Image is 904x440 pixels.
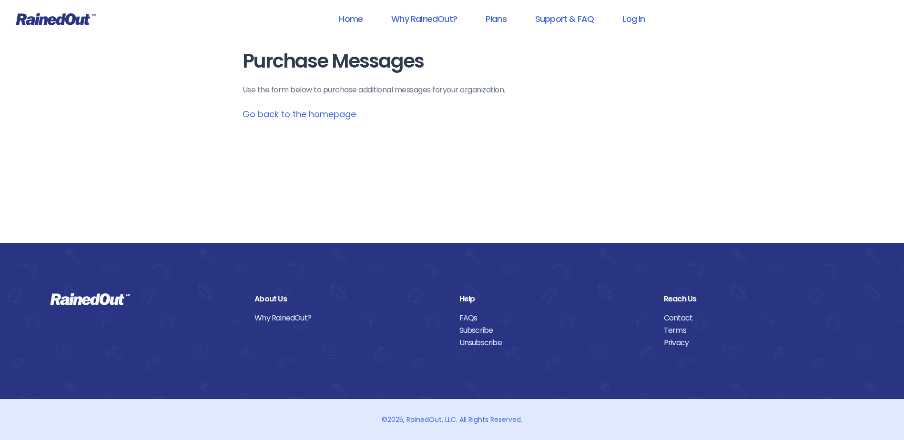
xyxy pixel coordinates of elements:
[523,8,606,30] a: Support & FAQ
[459,293,650,305] div: Help
[243,108,356,120] a: Go back to the homepage
[326,8,375,30] a: Home
[664,312,854,324] a: Contact
[243,84,662,96] p: Use the form below to purchase additional messages for your organization .
[379,8,469,30] a: Why RainedOut?
[664,337,854,349] a: Privacy
[664,324,854,337] a: Terms
[243,50,662,72] h1: Purchase Messages
[459,337,650,349] a: Unsubscribe
[254,293,445,305] div: About Us
[473,8,519,30] a: Plans
[459,324,650,337] a: Subscribe
[664,293,854,305] div: Reach Us
[254,312,445,324] a: Why RainedOut?
[610,8,657,30] a: Log In
[459,312,650,324] a: FAQs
